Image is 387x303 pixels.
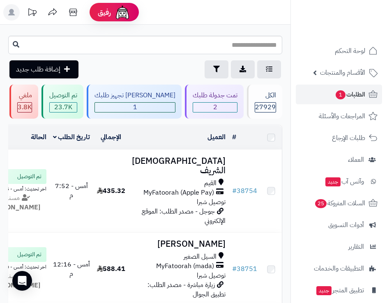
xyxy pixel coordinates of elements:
a: تاريخ الطلب [53,132,90,142]
a: التقارير [296,237,382,257]
span: طلبات الإرجاع [332,132,365,144]
span: تطبيق المتجر [316,285,364,296]
a: الإجمالي [101,132,121,142]
span: القيم [204,179,217,188]
span: 1 [336,90,346,99]
span: التقارير [348,241,364,252]
h3: [PERSON_NAME] [132,239,226,249]
span: # [232,186,237,196]
span: وآتس آب [325,176,364,187]
a: [PERSON_NAME] تجهيز طلبك 1 [85,85,183,119]
span: الأقسام والمنتجات [320,67,365,78]
a: التطبيقات والخدمات [296,259,382,278]
div: تم التوصيل [49,91,77,100]
span: العملاء [348,154,364,165]
a: تمت جدولة طلبك 2 [183,85,245,119]
a: ملغي 3.8K [8,85,40,119]
span: 588.41 [97,264,125,274]
span: المراجعات والأسئلة [319,110,365,122]
span: 435.32 [97,186,125,196]
span: 23.7K [50,103,77,112]
a: تطبيق المتجرجديد [296,280,382,300]
span: 3.8K [18,103,32,112]
span: توصيل شبرا [197,197,226,207]
span: أمس - 12:16 م [53,259,90,279]
a: تحديثات المنصة [22,4,42,23]
div: Open Intercom Messenger [12,271,32,291]
span: تم التوصيل [17,172,41,181]
span: أمس - 7:52 م [55,181,88,200]
a: تم التوصيل 23.7K [40,85,85,119]
img: logo-2.png [331,23,379,40]
div: [PERSON_NAME] تجهيز طلبك [94,91,175,100]
a: المراجعات والأسئلة [296,106,382,126]
span: MyFatoorah (Apple Pay) [143,188,214,197]
span: 1 [95,103,175,112]
div: الكل [255,91,276,100]
span: تم التوصيل [17,250,41,259]
a: أدوات التسويق [296,215,382,235]
div: ملغي [17,91,32,100]
span: لوحة التحكم [335,45,365,57]
span: # [232,264,237,274]
span: 27929 [255,103,276,112]
div: 23702 [50,103,77,112]
a: #38754 [232,186,257,196]
span: السلات المتروكة [314,197,365,209]
a: السلات المتروكة25 [296,193,382,213]
span: أدوات التسويق [328,219,364,231]
a: الطلبات1 [296,85,382,104]
div: تمت جدولة طلبك [193,91,237,100]
a: الحالة [31,132,46,142]
span: زيارة مباشرة - مصدر الطلب: تطبيق الجوال [147,280,226,299]
span: التطبيقات والخدمات [314,263,364,274]
a: #38751 [232,264,257,274]
a: طلبات الإرجاع [296,128,382,148]
a: الكل27929 [245,85,284,119]
a: إضافة طلب جديد [9,60,78,78]
a: العملاء [296,150,382,170]
span: MyFatoorah (mada) [156,262,214,271]
h3: [DEMOGRAPHIC_DATA] الشريف [132,156,226,175]
a: لوحة التحكم [296,41,382,61]
span: 25 [315,199,327,208]
span: جوجل - مصدر الطلب: الموقع الإلكتروني [142,207,226,226]
img: ai-face.png [114,4,131,21]
span: توصيل شبرا [197,271,226,280]
span: جديد [316,286,332,295]
a: العميل [207,132,226,142]
span: إضافة طلب جديد [16,64,60,74]
a: # [232,132,236,142]
span: السيل الصغير [184,252,217,262]
span: جديد [325,177,341,186]
span: رفيق [98,7,111,17]
a: وآتس آبجديد [296,172,382,191]
span: 2 [193,103,237,112]
span: الطلبات [335,89,365,100]
div: 3849 [18,103,32,112]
